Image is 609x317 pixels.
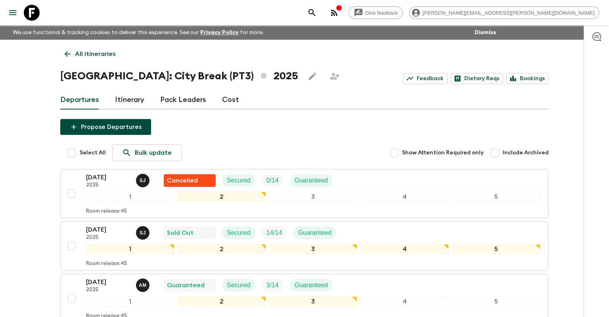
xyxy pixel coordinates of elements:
[227,280,251,290] p: Secured
[140,230,146,236] p: S J
[167,228,193,238] p: Sold Out
[86,173,130,182] p: [DATE]
[503,149,549,157] span: Include Archived
[266,280,279,290] p: 3 / 14
[178,296,266,307] div: 2
[60,169,549,218] button: [DATE]2025Sónia JustoFlash Pack cancellationSecuredTrip FillGuaranteed12345Room release:45
[86,192,174,202] div: 1
[60,90,99,110] a: Departures
[402,149,484,157] span: Show Attention Required only
[361,10,402,16] span: Give feedback
[86,208,127,215] p: Room release: 45
[86,182,130,188] p: 2025
[80,149,106,157] span: Select All
[451,73,503,84] a: Dietary Reqs
[160,90,206,110] a: Pack Leaders
[452,192,540,202] div: 5
[227,228,251,238] p: Secured
[178,244,266,254] div: 2
[164,174,216,187] div: Flash Pack cancellation
[5,5,21,21] button: menu
[403,73,448,84] a: Feedback
[112,144,182,161] a: Bulk update
[266,228,282,238] p: 14 / 14
[115,90,144,110] a: Itinerary
[298,228,332,238] p: Guaranteed
[167,176,198,185] p: Cancelled
[304,5,320,21] button: search adventures
[269,244,358,254] div: 3
[136,279,151,292] button: AM
[222,90,239,110] a: Cost
[266,176,279,185] p: 0 / 14
[60,221,549,271] button: [DATE]2025Sónia JustoSold OutSecuredTrip FillGuaranteed12345Room release:45
[86,296,174,307] div: 1
[139,282,147,288] p: A M
[60,119,151,135] button: Propose Departures
[360,296,449,307] div: 4
[178,192,266,202] div: 2
[295,176,328,185] p: Guaranteed
[304,68,320,84] button: Edit this itinerary
[86,287,130,293] p: 2025
[360,244,449,254] div: 4
[86,261,127,267] p: Room release: 45
[60,46,120,62] a: All itineraries
[136,281,151,287] span: Ana Margarida Moura
[452,244,540,254] div: 5
[262,279,283,292] div: Trip Fill
[349,6,403,19] a: Give feedback
[473,27,498,38] button: Dismiss
[409,6,599,19] div: [PERSON_NAME][EMAIL_ADDRESS][PERSON_NAME][DOMAIN_NAME]
[360,192,449,202] div: 4
[506,73,549,84] a: Bookings
[86,277,130,287] p: [DATE]
[136,229,151,235] span: Sónia Justo
[327,68,343,84] span: Share this itinerary
[135,148,172,158] p: Bulk update
[10,25,267,40] p: We use functional & tracking cookies to deliver this experience. See our for more.
[295,280,328,290] p: Guaranteed
[269,296,358,307] div: 3
[200,30,239,35] a: Privacy Policy
[86,234,130,241] p: 2025
[140,177,146,184] p: S J
[227,176,251,185] p: Secured
[262,174,283,187] div: Trip Fill
[60,68,298,84] h1: [GEOGRAPHIC_DATA]: City Break (PT3) 2025
[222,279,255,292] div: Secured
[222,227,255,239] div: Secured
[136,226,151,240] button: SJ
[136,176,151,183] span: Sónia Justo
[222,174,255,187] div: Secured
[136,174,151,187] button: SJ
[86,225,130,234] p: [DATE]
[269,192,358,202] div: 3
[262,227,287,239] div: Trip Fill
[75,49,115,59] p: All itineraries
[452,296,540,307] div: 5
[86,244,174,254] div: 1
[418,10,599,16] span: [PERSON_NAME][EMAIL_ADDRESS][PERSON_NAME][DOMAIN_NAME]
[167,280,205,290] p: Guaranteed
